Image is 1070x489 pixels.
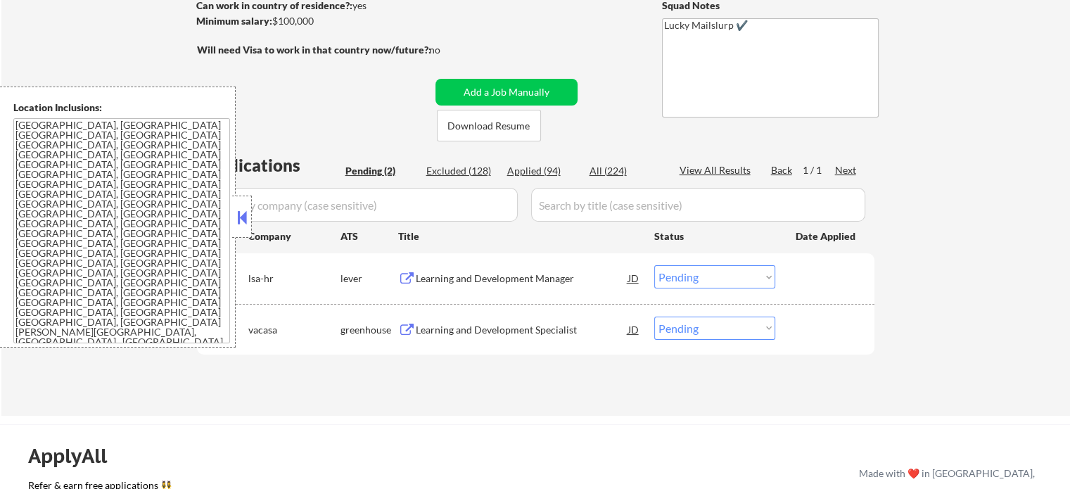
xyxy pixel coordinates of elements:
div: $100,000 [196,14,431,28]
div: Date Applied [796,229,858,243]
div: Applications [201,157,340,174]
div: Location Inclusions: [13,101,230,115]
div: ATS [340,229,398,243]
div: Learning and Development Manager [416,272,628,286]
div: Excluded (128) [426,164,497,178]
div: Back [771,163,794,177]
div: All (224) [590,164,660,178]
div: Title [398,229,641,243]
input: Search by company (case sensitive) [201,188,518,222]
div: no [429,43,469,57]
button: Download Resume [437,110,541,141]
div: 1 / 1 [803,163,835,177]
div: Pending (2) [345,164,416,178]
div: Company [248,229,340,243]
div: lever [340,272,398,286]
input: Search by title (case sensitive) [531,188,865,222]
div: View All Results [680,163,755,177]
div: ApplyAll [28,444,123,468]
div: JD [627,317,641,342]
div: Learning and Development Specialist [416,323,628,337]
div: JD [627,265,641,291]
div: Next [835,163,858,177]
div: Applied (94) [507,164,578,178]
div: greenhouse [340,323,398,337]
strong: Will need Visa to work in that country now/future?: [197,44,431,56]
strong: Minimum salary: [196,15,272,27]
div: lsa-hr [248,272,340,286]
button: Add a Job Manually [435,79,578,106]
div: Status [654,223,775,248]
div: vacasa [248,323,340,337]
